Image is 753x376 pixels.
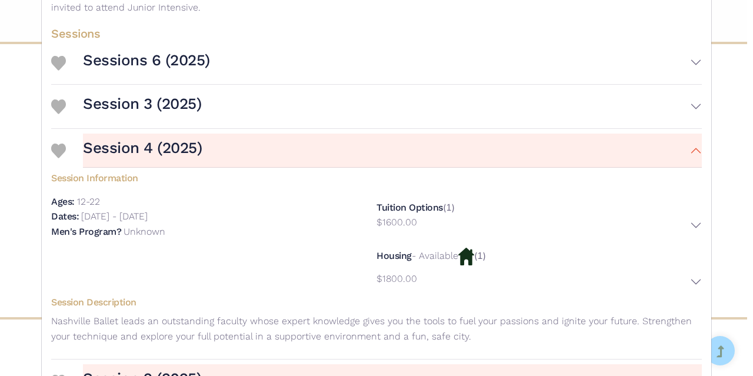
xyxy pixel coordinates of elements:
h5: Ages: [51,196,75,207]
p: Unknown [124,226,165,237]
img: Heart [51,56,66,71]
h5: Men's Program? [51,226,121,237]
h3: Session 3 (2025) [83,94,201,114]
h5: Tuition Options [376,202,443,213]
p: 12-22 [77,196,100,207]
h4: Sessions [51,26,702,41]
p: [DATE] - [DATE] [81,211,148,222]
h3: Sessions 6 (2025) [83,51,210,71]
img: Heart [51,144,66,158]
button: Session 4 (2025) [83,134,702,168]
h5: Session Information [51,168,702,185]
img: Heart [51,99,66,114]
div: (1) [376,194,702,242]
button: Sessions 6 (2025) [83,46,702,80]
img: Housing Available [458,248,474,265]
h5: Housing [376,250,412,261]
p: $1600.00 [376,215,417,230]
p: $1800.00 [376,271,417,287]
h5: Dates: [51,211,79,222]
p: Nashville Ballet leads an outstanding faculty whose expert knowledge gives you the tools to fuel ... [51,314,702,344]
button: Session 3 (2025) [83,89,702,124]
h3: Session 4 (2025) [83,138,202,158]
button: $1600.00 [376,215,702,236]
p: - Available [412,250,458,261]
div: (1) [376,242,702,292]
h5: Session Description [51,297,702,309]
button: $1800.00 [376,271,702,292]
